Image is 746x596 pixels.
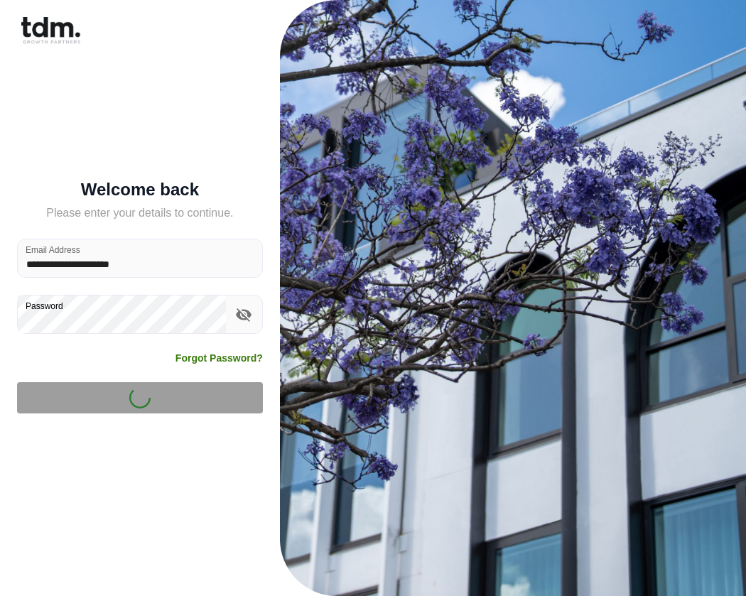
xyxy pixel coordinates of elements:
a: Forgot Password? [175,351,263,365]
h5: Please enter your details to continue. [17,205,263,222]
h5: Welcome back [17,183,263,197]
label: Password [26,300,63,312]
button: toggle password visibility [232,303,256,327]
label: Email Address [26,244,80,256]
